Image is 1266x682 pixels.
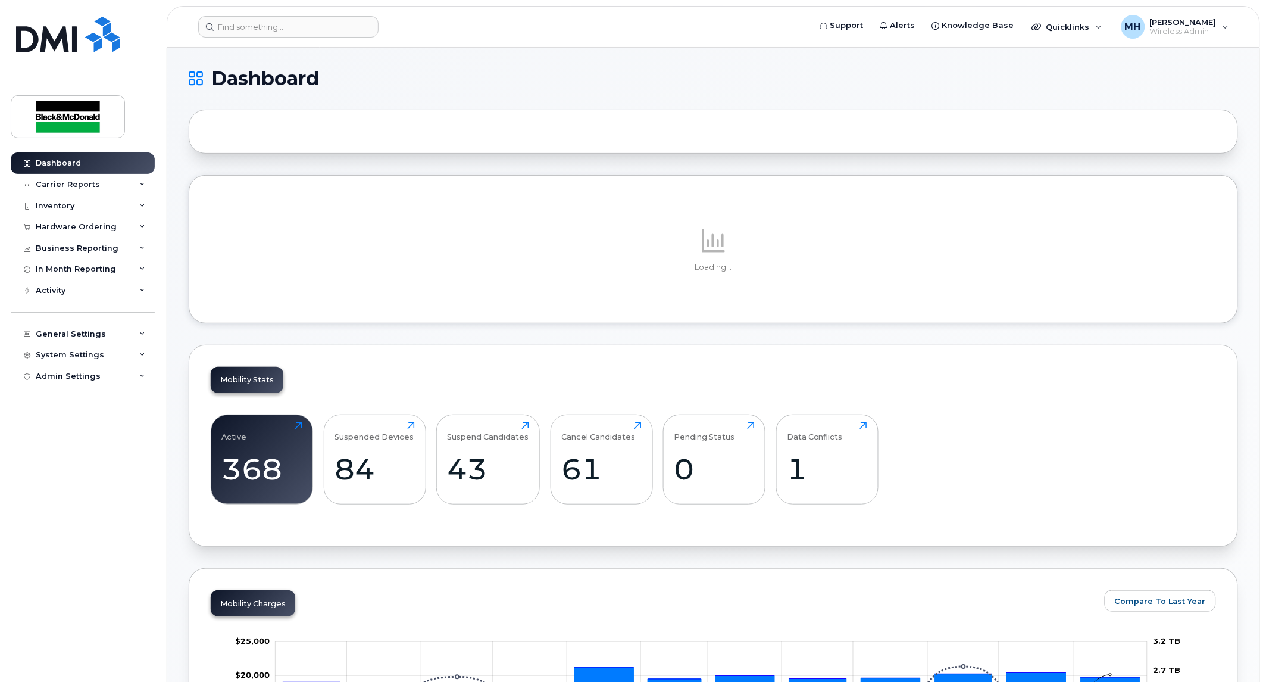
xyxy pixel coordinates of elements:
a: Suspend Candidates43 [448,422,529,498]
a: Pending Status0 [674,422,755,498]
div: Active [222,422,247,441]
div: Cancel Candidates [561,422,635,441]
span: Compare To Last Year [1115,596,1206,607]
a: Cancel Candidates61 [561,422,642,498]
div: 368 [222,451,302,487]
a: Active368 [222,422,302,498]
tspan: $20,000 [235,671,270,680]
tspan: 3.2 TB [1154,637,1181,646]
div: Pending Status [674,422,735,441]
div: 61 [561,451,642,487]
div: 0 [674,451,755,487]
g: $0 [235,637,270,646]
div: 84 [335,451,415,487]
div: Data Conflicts [787,422,843,441]
div: Suspended Devices [335,422,414,441]
button: Compare To Last Year [1105,590,1216,612]
div: 43 [448,451,529,487]
div: Suspend Candidates [448,422,529,441]
a: Suspended Devices84 [335,422,415,498]
div: 1 [787,451,867,487]
g: $0 [235,671,270,680]
tspan: 2.7 TB [1154,666,1181,675]
p: Loading... [211,262,1216,273]
span: Dashboard [211,70,319,88]
tspan: $25,000 [235,637,270,646]
a: Data Conflicts1 [787,422,867,498]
